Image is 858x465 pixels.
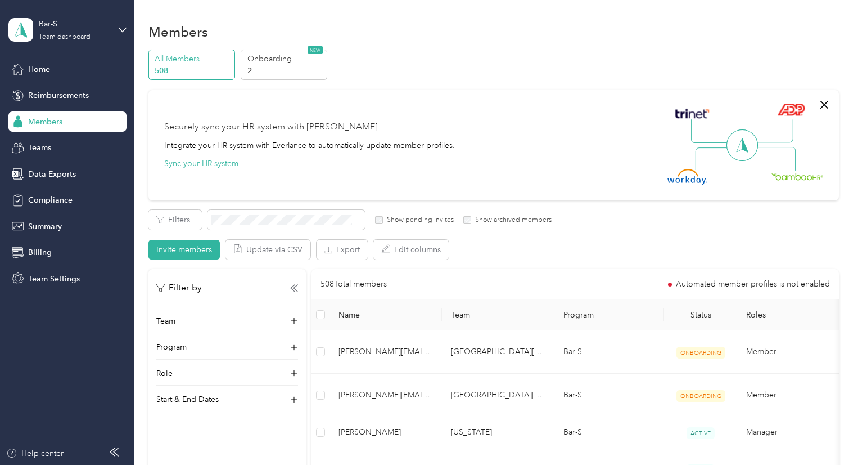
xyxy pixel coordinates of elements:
span: Automated member profiles is not enabled [676,280,830,288]
p: Filter by [156,281,202,295]
button: Export [317,240,368,260]
h1: Members [148,26,208,38]
td: ONBOARDING [664,374,737,417]
span: [PERSON_NAME][EMAIL_ADDRESS][PERSON_NAME][DOMAIN_NAME] [338,389,433,401]
span: [PERSON_NAME] [338,426,433,439]
span: Home [28,64,50,75]
button: Invite members [148,240,220,260]
p: Onboarding [247,53,324,65]
span: Summary [28,221,62,232]
td: San Jose [442,330,554,374]
td: San Jose [442,374,554,417]
td: Member [737,330,850,374]
iframe: Everlance-gr Chat Button Frame [795,402,858,465]
div: Bar-S [39,18,109,30]
p: Program [156,341,187,353]
label: Show archived members [471,215,552,225]
button: Help center [6,448,64,459]
th: Status [664,299,737,330]
p: 508 Total members [320,278,387,290]
span: Members [28,116,62,128]
th: Roles [737,299,850,330]
img: Line Left Up [691,119,730,144]
td: maria.alcala@bar-s.com [329,374,442,417]
button: Filters [148,210,202,230]
p: Role [156,368,173,379]
img: Workday [667,169,707,185]
span: Teams [28,142,51,154]
img: BambooHR [771,172,823,180]
th: Program [554,299,664,330]
p: 2 [247,65,324,77]
p: All Members [155,53,231,65]
span: Billing [28,247,52,258]
td: New York [442,417,554,448]
span: ONBOARDING [676,390,725,402]
th: Name [329,299,442,330]
label: Show pending invites [383,215,454,225]
td: Bar-S [554,374,664,417]
td: Bar-S [554,417,664,448]
span: Name [338,310,433,320]
p: Start & End Dates [156,394,219,405]
button: Edit columns [373,240,449,260]
span: ONBOARDING [676,347,725,359]
td: Member [737,374,850,417]
span: NEW [308,46,323,54]
td: ONBOARDING [664,330,737,374]
button: Sync your HR system [164,158,238,169]
img: Line Right Up [754,119,793,143]
td: Bar-S [554,330,664,374]
img: Trinet [672,106,712,122]
span: Compliance [28,194,73,206]
p: 508 [155,65,231,77]
span: ACTIVE [687,427,715,439]
span: Data Exports [28,168,76,180]
td: Manager [737,417,850,448]
td: Juan Carlos Quesada [329,417,442,448]
span: [PERSON_NAME][EMAIL_ADDRESS][PERSON_NAME][DOMAIN_NAME] [338,346,433,358]
div: Integrate your HR system with Everlance to automatically update member profiles. [164,140,455,151]
td: humberto.estrada@bar-s.com [329,330,442,374]
div: Securely sync your HR system with [PERSON_NAME] [164,120,378,134]
span: Reimbursements [28,90,89,101]
img: ADP [777,103,805,116]
button: Update via CSV [225,240,310,260]
img: Line Left Down [695,147,734,170]
span: Team Settings [28,273,80,285]
p: Team [156,315,175,327]
th: Team [442,299,554,330]
img: Line Right Down [756,147,796,171]
div: Team dashboard [39,34,91,41]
